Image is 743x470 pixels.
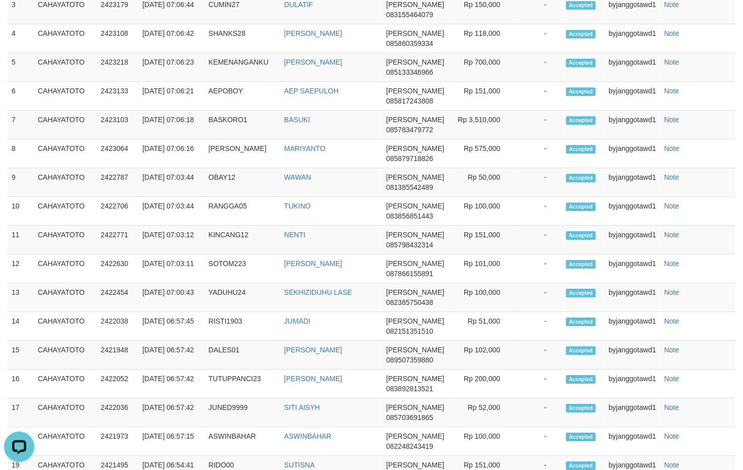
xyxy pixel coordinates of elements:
a: [PERSON_NAME] [284,58,342,66]
a: [PERSON_NAME] [284,29,342,37]
td: - [516,53,562,82]
td: Rp 51,000 [448,312,515,341]
td: - [516,370,562,398]
td: Rp 118,000 [448,24,515,53]
a: Note [664,288,679,296]
td: [DATE] 07:03:44 [139,197,205,226]
span: Accepted [566,1,596,10]
td: - [516,254,562,283]
td: CAHAYATOTO [34,254,97,283]
td: 2422787 [97,168,139,197]
a: Note [664,116,679,124]
span: Accepted [566,30,596,38]
td: byjanggotawd1 [605,370,660,398]
span: Copy 085817243808 to clipboard [386,97,433,105]
span: Copy 085783479772 to clipboard [386,126,433,134]
td: [DATE] 06:57:15 [139,427,205,456]
td: 10 [8,197,34,226]
td: 2422052 [97,370,139,398]
span: [PERSON_NAME] [386,259,444,268]
td: Rp 151,000 [448,82,515,111]
td: SHANKS28 [205,24,280,53]
td: [DATE] 06:57:45 [139,312,205,341]
td: 8 [8,139,34,168]
td: 6 [8,82,34,111]
a: TUKINO [284,202,311,210]
td: KINCANG12 [205,226,280,254]
td: byjanggotawd1 [605,82,660,111]
span: Accepted [566,145,596,153]
a: DULATIF [284,1,313,9]
td: - [516,312,562,341]
td: CAHAYATOTO [34,398,97,427]
span: Accepted [566,59,596,67]
a: Note [664,461,679,469]
td: byjanggotawd1 [605,283,660,312]
td: CAHAYATOTO [34,283,97,312]
td: [DATE] 06:57:42 [139,341,205,370]
td: CAHAYATOTO [34,341,97,370]
a: Note [664,231,679,239]
td: - [516,82,562,111]
td: Rp 101,000 [448,254,515,283]
a: Note [664,87,679,95]
span: [PERSON_NAME] [386,288,444,296]
span: [PERSON_NAME] [386,1,444,9]
td: 2422706 [97,197,139,226]
td: - [516,24,562,53]
td: DALES01 [205,341,280,370]
span: [PERSON_NAME] [386,87,444,95]
td: - [516,341,562,370]
a: [PERSON_NAME] [284,375,342,383]
td: 2422038 [97,312,139,341]
td: 2422771 [97,226,139,254]
a: SITI AISYH [284,403,320,411]
td: CAHAYATOTO [34,168,97,197]
span: [PERSON_NAME] [386,403,444,411]
td: - [516,168,562,197]
span: Accepted [566,231,596,240]
td: [DATE] 07:06:42 [139,24,205,53]
td: 9 [8,168,34,197]
td: AEPOBOY [205,82,280,111]
td: [DATE] 07:06:23 [139,53,205,82]
td: Rp 575,000 [448,139,515,168]
span: Accepted [566,461,596,470]
span: [PERSON_NAME] [386,317,444,325]
td: JUNED9999 [205,398,280,427]
a: Note [664,29,679,37]
a: Note [664,317,679,325]
td: RISTI1903 [205,312,280,341]
span: Accepted [566,260,596,269]
a: NENTI [284,231,305,239]
span: Copy 083892813521 to clipboard [386,385,433,393]
td: Rp 100,000 [448,283,515,312]
span: [PERSON_NAME] [386,29,444,37]
a: Note [664,58,679,66]
td: 7 [8,111,34,139]
td: CAHAYATOTO [34,370,97,398]
span: [PERSON_NAME] [386,432,444,440]
td: [DATE] 07:06:21 [139,82,205,111]
td: [DATE] 06:57:42 [139,398,205,427]
span: Copy 083155464079 to clipboard [386,11,433,19]
a: JUMADI [284,317,311,325]
td: byjanggotawd1 [605,111,660,139]
td: 2423108 [97,24,139,53]
a: [PERSON_NAME] [284,346,342,354]
td: 16 [8,370,34,398]
td: CAHAYATOTO [34,312,97,341]
span: Copy 085703691865 to clipboard [386,413,433,422]
td: CAHAYATOTO [34,197,97,226]
td: byjanggotawd1 [605,53,660,82]
td: Rp 200,000 [448,370,515,398]
td: KEMENANGANKU [205,53,280,82]
td: RANGGA05 [205,197,280,226]
span: Accepted [566,346,596,355]
td: 2422454 [97,283,139,312]
a: MARIYANTO [284,144,326,152]
span: [PERSON_NAME] [386,173,444,181]
td: byjanggotawd1 [605,197,660,226]
span: Accepted [566,433,596,441]
td: CAHAYATOTO [34,226,97,254]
